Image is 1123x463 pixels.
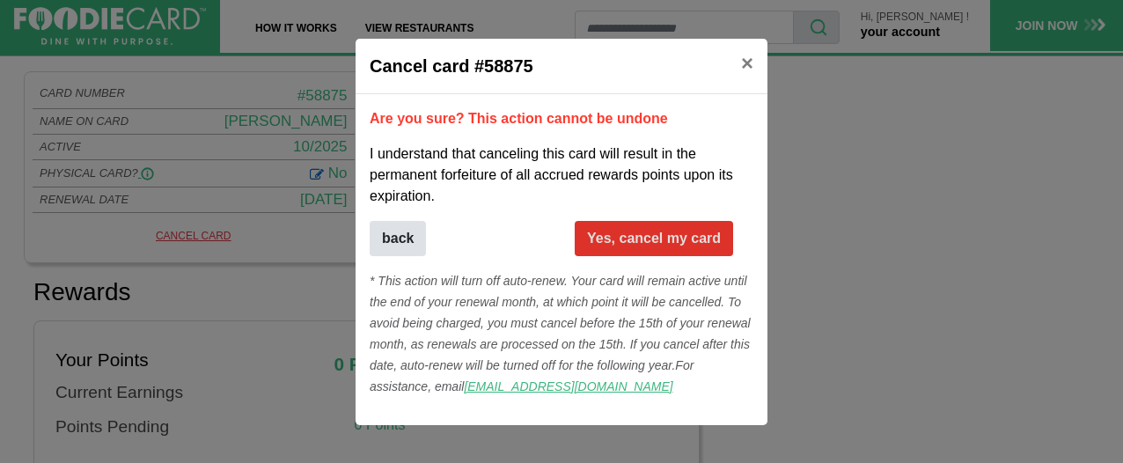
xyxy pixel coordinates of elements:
[464,379,672,393] a: [EMAIL_ADDRESS][DOMAIN_NAME]
[370,111,668,126] b: Are you sure? This action cannot be undone
[727,39,767,88] button: Close
[370,221,426,256] button: back
[575,221,733,256] button: Yes, cancel my card
[741,51,753,75] span: ×
[484,56,533,76] span: 58875
[370,53,533,79] h5: Cancel card #
[370,143,753,207] p: I understand that canceling this card will result in the permanent forfeiture of all accrued rewa...
[370,274,751,393] i: * This action will turn off auto-renew. Your card will remain active until the end of your renewa...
